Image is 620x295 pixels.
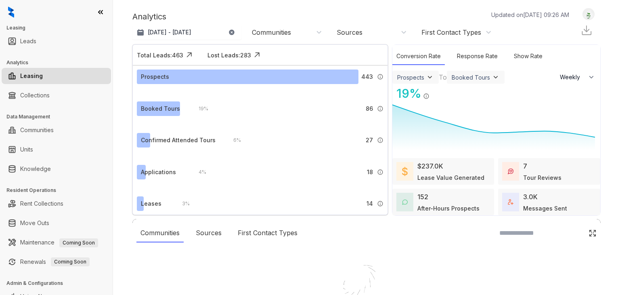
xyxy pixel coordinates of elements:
div: Conversion Rate [392,48,445,65]
a: Rent Collections [20,196,63,212]
h3: Analytics [6,59,113,66]
img: Info [377,105,383,112]
img: Info [423,93,429,99]
button: Weekly [555,70,600,84]
div: 19 % [191,104,208,113]
li: Communities [2,122,111,138]
img: TotalFum [508,199,513,205]
a: RenewalsComing Soon [20,254,90,270]
img: Click Icon [429,86,442,98]
a: Move Outs [20,215,49,231]
span: Coming Soon [59,238,98,247]
p: [DATE] - [DATE] [148,28,191,36]
div: Prospects [397,74,424,81]
img: Click Icon [589,229,597,237]
span: 18 [367,168,373,177]
div: 3 % [174,199,190,208]
img: TourReviews [508,169,513,174]
img: Info [377,137,383,143]
a: Leasing [20,68,43,84]
div: 6 % [225,136,241,145]
a: Units [20,141,33,158]
h3: Resident Operations [6,187,113,194]
div: Booked Tours [452,74,490,81]
li: Renewals [2,254,111,270]
span: Coming Soon [51,257,90,266]
img: Info [377,169,383,175]
div: Booked Tours [141,104,180,113]
span: 27 [366,136,373,145]
div: 4 % [191,168,206,177]
div: Communities [252,28,291,37]
a: Leads [20,33,36,49]
button: [DATE] - [DATE] [132,25,241,40]
li: Units [2,141,111,158]
p: Updated on [DATE] 09:26 AM [491,11,569,19]
div: Applications [141,168,176,177]
div: First Contact Types [234,224,302,242]
img: Click Icon [183,49,195,61]
div: To [439,72,447,82]
a: Knowledge [20,161,51,177]
div: 7 [523,161,527,171]
img: Info [377,74,383,80]
div: Lease Value Generated [417,173,484,182]
div: Show Rate [510,48,547,65]
img: Info [377,200,383,207]
li: Collections [2,87,111,103]
img: LeaseValue [402,166,408,176]
div: Lost Leads: 283 [207,51,251,59]
div: Tour Reviews [523,173,561,182]
div: Response Rate [453,48,502,65]
span: 86 [366,104,373,113]
img: SearchIcon [572,230,578,236]
li: Rent Collections [2,196,111,212]
div: Communities [136,224,184,242]
img: Click Icon [251,49,263,61]
h3: Data Management [6,113,113,120]
li: Leasing [2,68,111,84]
li: Move Outs [2,215,111,231]
img: AfterHoursConversations [402,199,408,205]
span: Weekly [560,73,584,81]
img: logo [8,6,14,18]
img: UserAvatar [583,10,594,19]
div: Total Leads: 463 [137,51,183,59]
h3: Leasing [6,24,113,32]
div: Leases [141,199,161,208]
li: Maintenance [2,234,111,251]
div: 19 % [392,84,421,103]
div: 152 [417,192,428,202]
div: Sources [192,224,226,242]
div: Messages Sent [523,204,567,213]
h3: Admin & Configurations [6,280,113,287]
div: $237.0K [417,161,443,171]
div: Prospects [141,72,169,81]
a: Collections [20,87,50,103]
span: 443 [361,72,373,81]
img: ViewFilterArrow [426,73,434,81]
li: Leads [2,33,111,49]
div: After-Hours Prospects [417,204,480,213]
div: Confirmed Attended Tours [141,136,216,145]
div: First Contact Types [421,28,481,37]
span: 14 [367,199,373,208]
p: Analytics [132,11,166,23]
div: 3.0K [523,192,538,202]
li: Knowledge [2,161,111,177]
img: ViewFilterArrow [492,73,500,81]
div: Sources [337,28,362,37]
a: Communities [20,122,54,138]
img: Download [580,24,593,36]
